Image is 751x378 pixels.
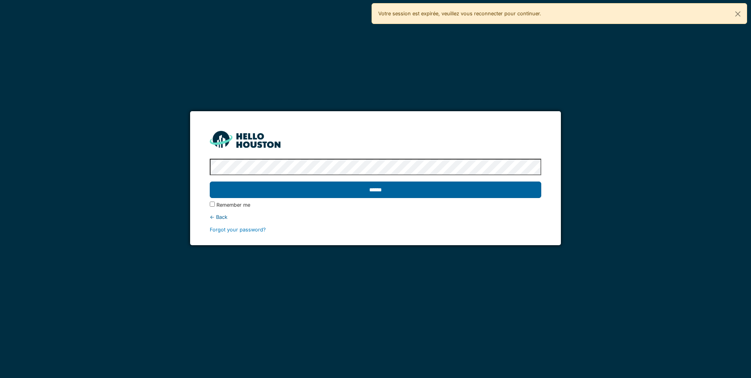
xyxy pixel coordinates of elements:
div: Votre session est expirée, veuillez vous reconnecter pour continuer. [372,3,747,24]
div: ← Back [210,213,541,221]
img: HH_line-BYnF2_Hg.png [210,131,280,148]
button: Close [729,4,747,24]
label: Remember me [216,201,250,209]
a: Forgot your password? [210,227,266,233]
